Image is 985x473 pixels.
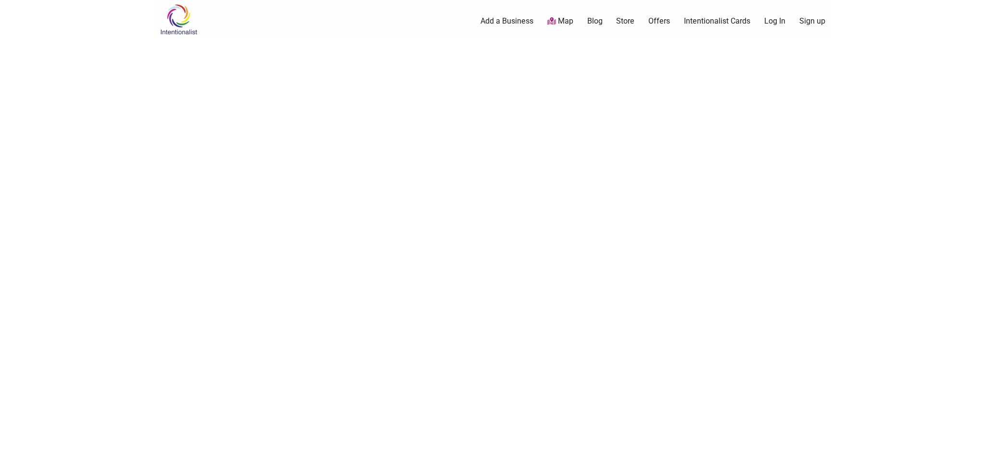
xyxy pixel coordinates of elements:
[764,16,785,26] a: Log In
[616,16,634,26] a: Store
[684,16,750,26] a: Intentionalist Cards
[480,16,533,26] a: Add a Business
[547,16,573,27] a: Map
[156,4,202,35] img: Intentionalist
[587,16,603,26] a: Blog
[648,16,670,26] a: Offers
[799,16,825,26] a: Sign up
